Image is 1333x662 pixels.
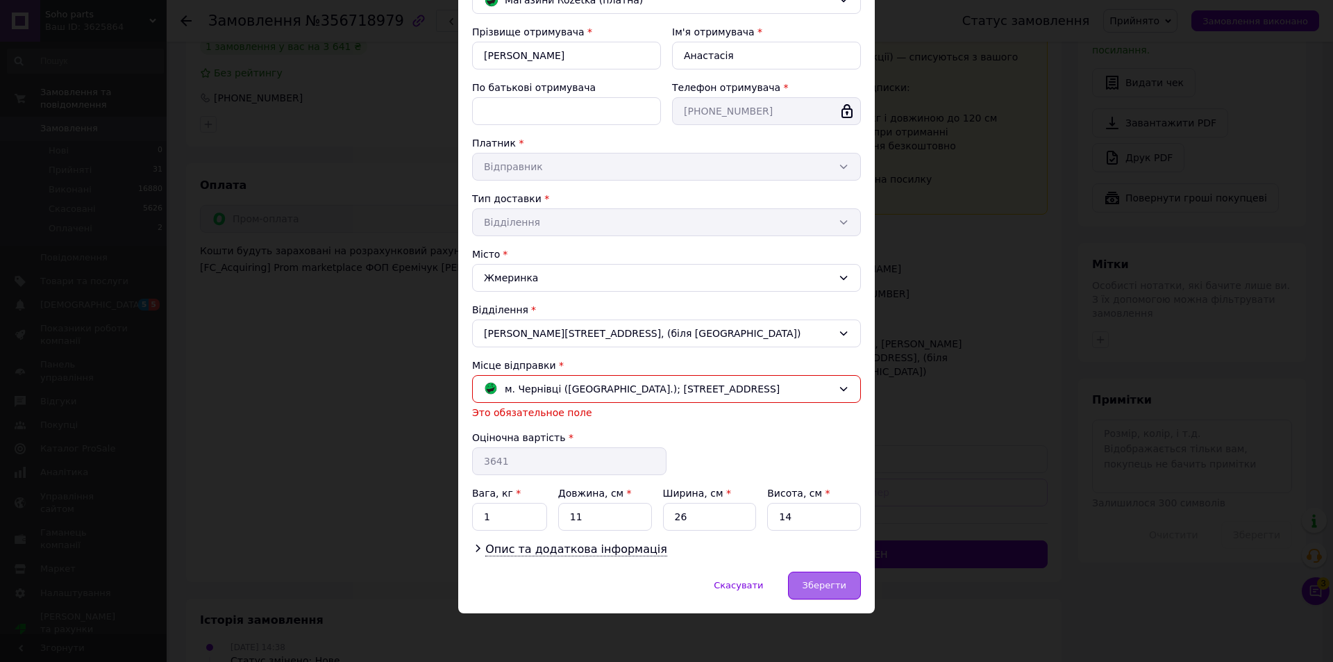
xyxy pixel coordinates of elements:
label: Оціночна вартість [472,432,565,443]
div: Платник [472,136,861,150]
label: Висота, см [767,488,830,499]
div: [PERSON_NAME][STREET_ADDRESS], (біля [GEOGRAPHIC_DATA]) [472,320,861,347]
span: Зберегти [803,580,846,590]
label: Ім'я отримувача [672,26,755,38]
div: Тип доставки [472,192,861,206]
div: Місце відправки [472,358,861,372]
div: Жмеринка [472,264,861,292]
input: +380 [672,97,861,125]
label: По батькові отримувача [472,82,596,93]
label: Телефон отримувача [672,82,780,93]
div: Відділення [472,303,861,317]
label: Довжина, см [558,488,632,499]
label: Прізвище отримувача [472,26,585,38]
span: м. Чернівці ([GEOGRAPHIC_DATA].); [STREET_ADDRESS] [505,381,780,397]
span: Опис та додаткова інформація [485,543,667,556]
span: Скасувати [714,580,763,590]
label: Вага, кг [472,488,521,499]
span: Это обязательное поле [472,407,592,418]
label: Ширина, см [663,488,731,499]
div: Місто [472,247,861,261]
